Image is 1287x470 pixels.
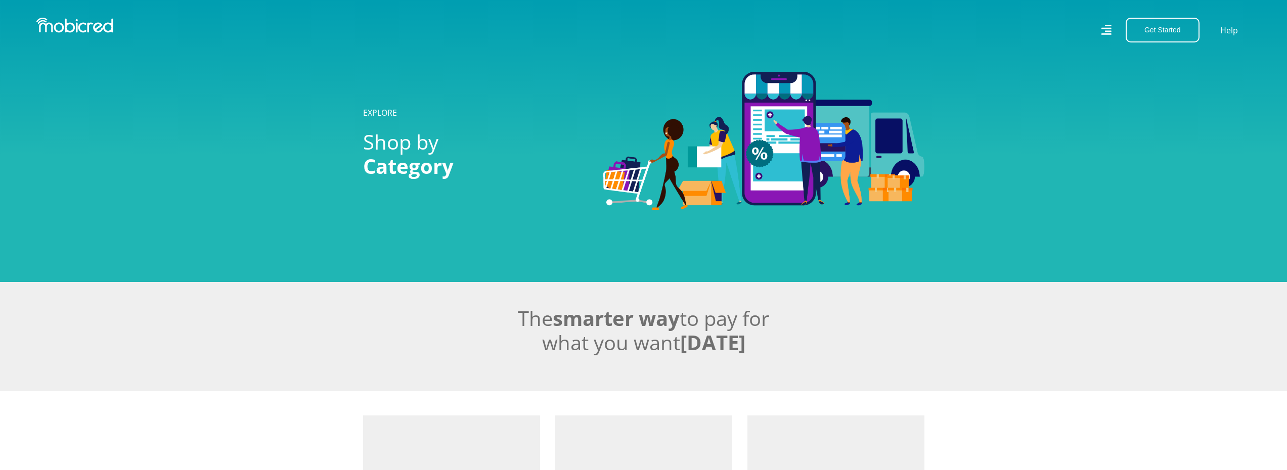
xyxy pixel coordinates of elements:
h2: Shop by [363,130,588,178]
img: Mobicred [36,18,113,33]
span: Category [363,152,454,180]
a: EXPLORE [363,107,397,118]
img: Categories [603,72,924,210]
a: Help [1220,24,1238,37]
button: Get Started [1126,18,1200,42]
